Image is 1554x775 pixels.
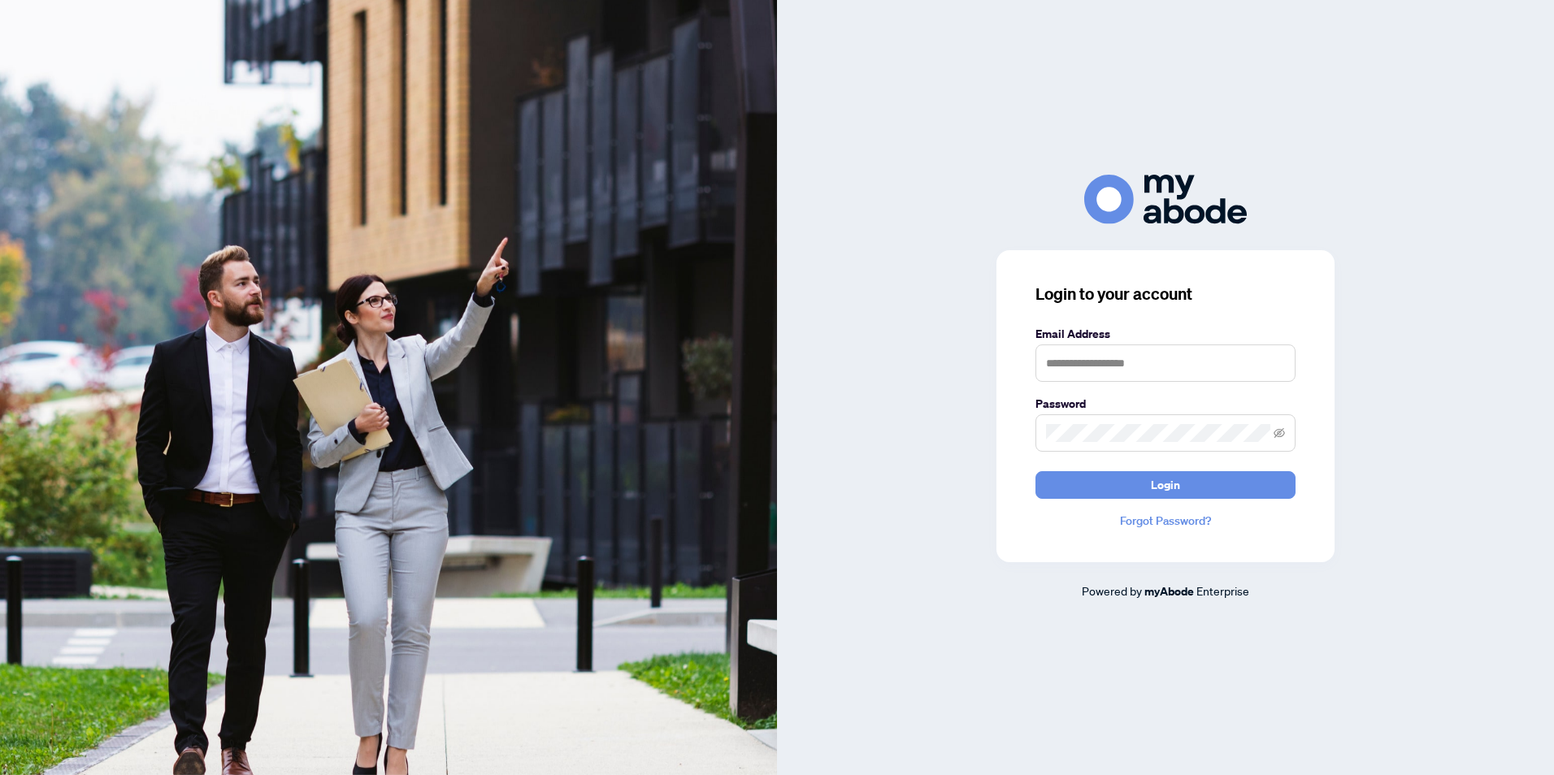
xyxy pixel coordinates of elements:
a: myAbode [1144,582,1194,600]
span: Powered by [1082,583,1142,598]
img: ma-logo [1084,175,1247,224]
span: Login [1151,472,1180,498]
h3: Login to your account [1035,283,1296,305]
label: Email Address [1035,325,1296,343]
span: eye-invisible [1274,427,1285,439]
button: Login [1035,471,1296,499]
a: Forgot Password? [1035,512,1296,530]
span: Enterprise [1196,583,1249,598]
label: Password [1035,395,1296,413]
